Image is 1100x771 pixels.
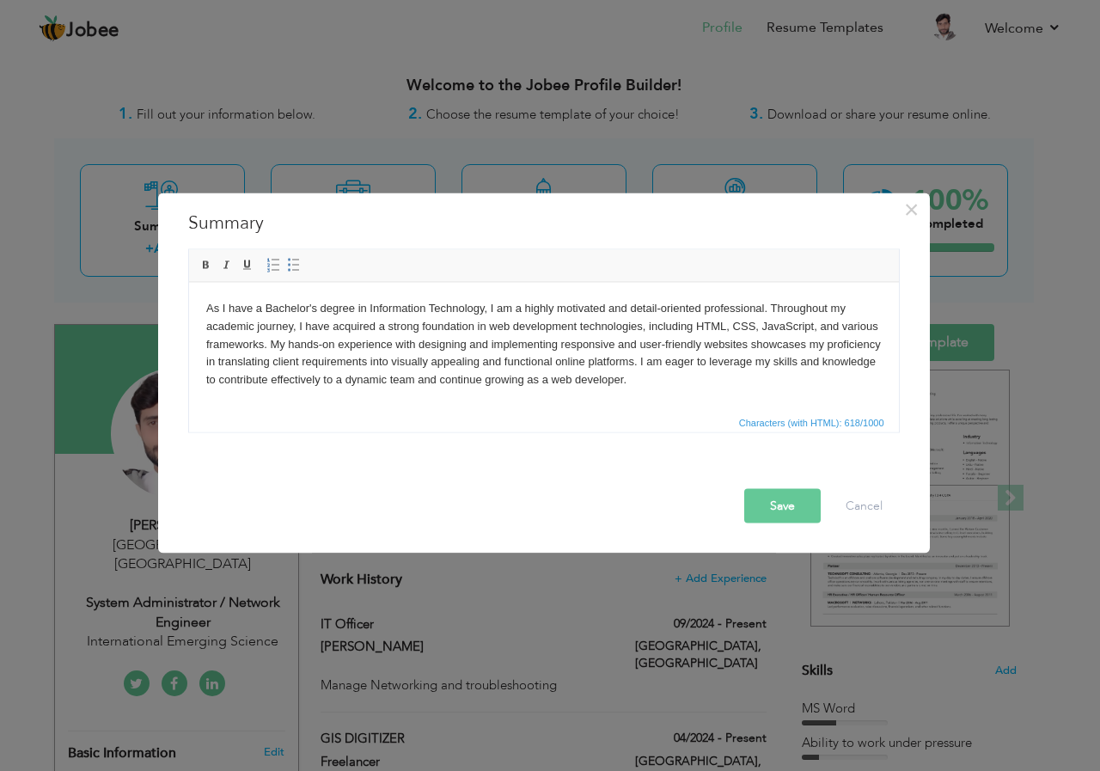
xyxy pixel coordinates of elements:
a: Insert/Remove Bulleted List [284,255,303,274]
button: Save [744,488,821,523]
a: Bold [197,255,216,274]
h3: Summary [188,210,900,236]
div: Statistics [736,414,889,430]
button: Close [898,195,926,223]
span: × [904,193,919,224]
a: Italic [217,255,236,274]
a: Insert/Remove Numbered List [264,255,283,274]
button: Cancel [828,488,900,523]
a: Underline [238,255,257,274]
span: Characters (with HTML): 618/1000 [736,414,888,430]
iframe: Rich Text Editor, summaryEditor [189,282,899,411]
